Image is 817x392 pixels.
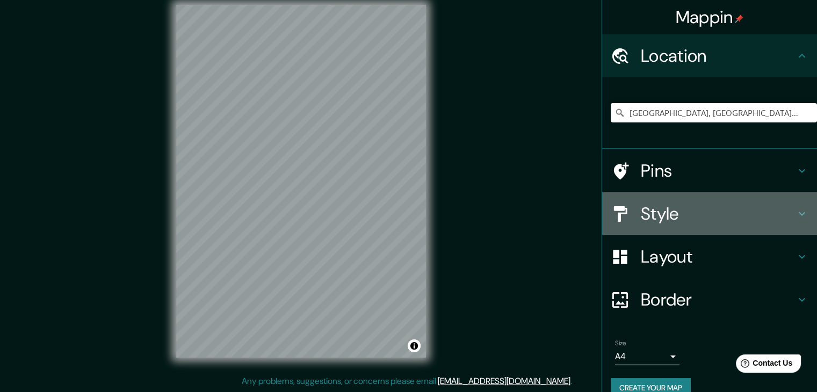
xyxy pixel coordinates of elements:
p: Any problems, suggestions, or concerns please email . [242,375,572,388]
h4: Pins [641,160,796,182]
canvas: Map [176,5,426,358]
h4: Style [641,203,796,224]
div: Location [602,34,817,77]
div: Layout [602,235,817,278]
img: pin-icon.png [735,14,743,23]
a: [EMAIL_ADDRESS][DOMAIN_NAME] [438,375,570,387]
h4: Layout [641,246,796,267]
iframe: Help widget launcher [721,350,805,380]
h4: Border [641,289,796,310]
input: Pick your city or area [611,103,817,122]
div: . [574,375,576,388]
div: A4 [615,348,679,365]
div: . [572,375,574,388]
div: Border [602,278,817,321]
label: Size [615,339,626,348]
h4: Mappin [676,6,744,28]
div: Style [602,192,817,235]
div: Pins [602,149,817,192]
button: Toggle attribution [408,339,421,352]
h4: Location [641,45,796,67]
